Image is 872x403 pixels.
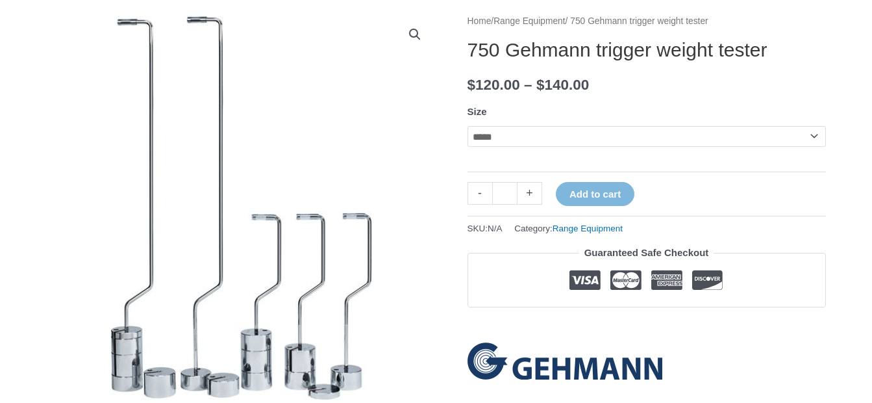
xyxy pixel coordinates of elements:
[467,77,476,93] span: $
[536,77,545,93] span: $
[517,182,542,205] a: +
[536,77,589,93] bdi: 140.00
[492,182,517,205] input: Product quantity
[467,13,826,30] nav: Breadcrumb
[514,220,623,237] span: Category:
[579,244,714,262] legend: Guaranteed Safe Checkout
[403,23,427,46] a: View full-screen image gallery
[467,77,520,93] bdi: 120.00
[467,317,826,333] iframe: Customer reviews powered by Trustpilot
[467,106,487,117] label: Size
[556,182,634,206] button: Add to cart
[467,182,492,205] a: -
[488,224,503,233] span: N/A
[493,16,565,26] a: Range Equipment
[524,77,532,93] span: –
[467,38,826,62] h1: 750 Gehmann trigger weight tester
[467,220,503,237] span: SKU:
[47,13,436,403] img: 750 Gehmann trigger weight tester
[553,224,623,233] a: Range Equipment
[467,343,662,380] a: Gehmann
[467,16,492,26] a: Home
